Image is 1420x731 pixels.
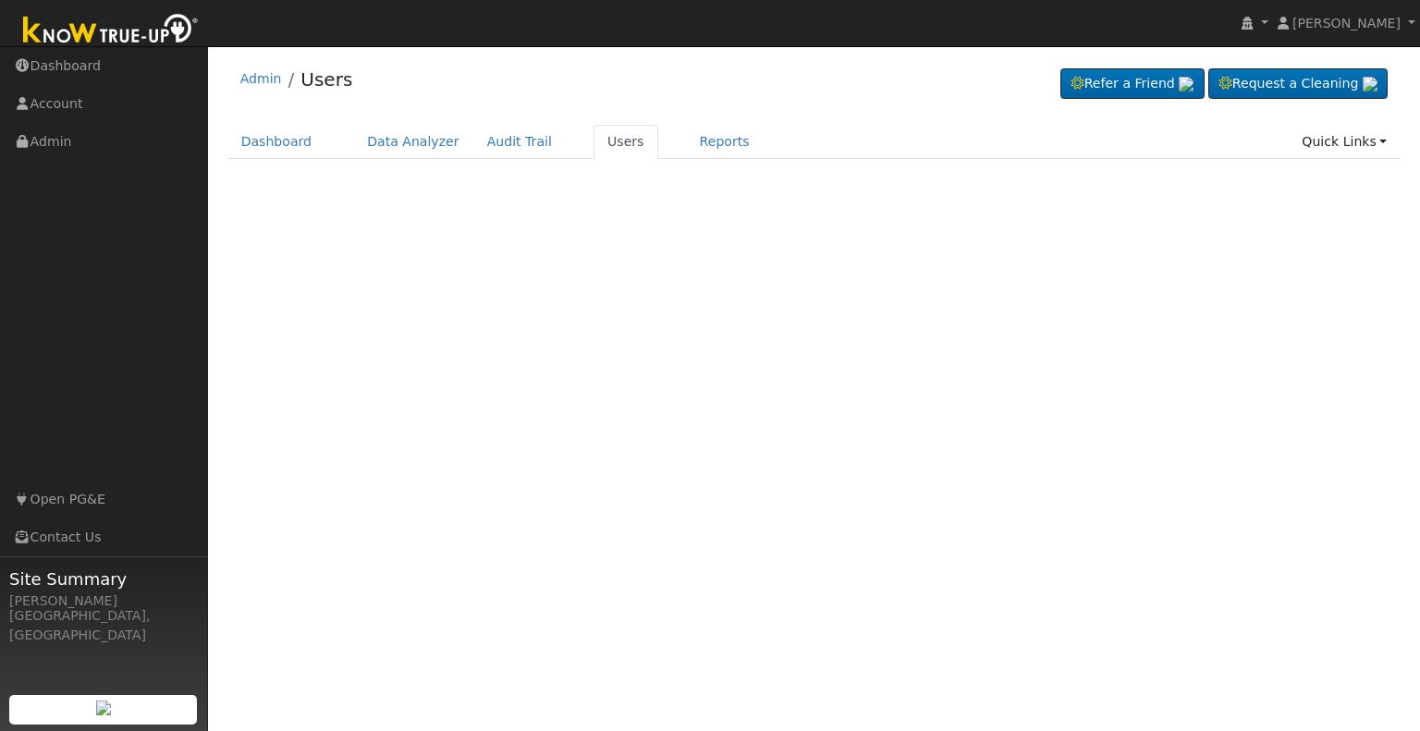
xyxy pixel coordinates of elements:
img: retrieve [1179,77,1194,91]
a: Audit Trail [473,125,566,159]
a: Reports [686,125,764,159]
a: Data Analyzer [353,125,473,159]
a: Dashboard [227,125,326,159]
span: Site Summary [9,567,198,591]
a: Refer a Friend [1060,68,1205,100]
img: Know True-Up [14,10,208,52]
span: [PERSON_NAME] [1292,16,1401,30]
a: Users [300,68,352,91]
a: Quick Links [1288,125,1401,159]
img: retrieve [1363,77,1377,91]
a: Admin [240,71,282,86]
div: [GEOGRAPHIC_DATA], [GEOGRAPHIC_DATA] [9,606,198,645]
img: retrieve [96,701,111,715]
div: [PERSON_NAME] [9,591,198,611]
a: Request a Cleaning [1208,68,1388,100]
a: Users [594,125,658,159]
